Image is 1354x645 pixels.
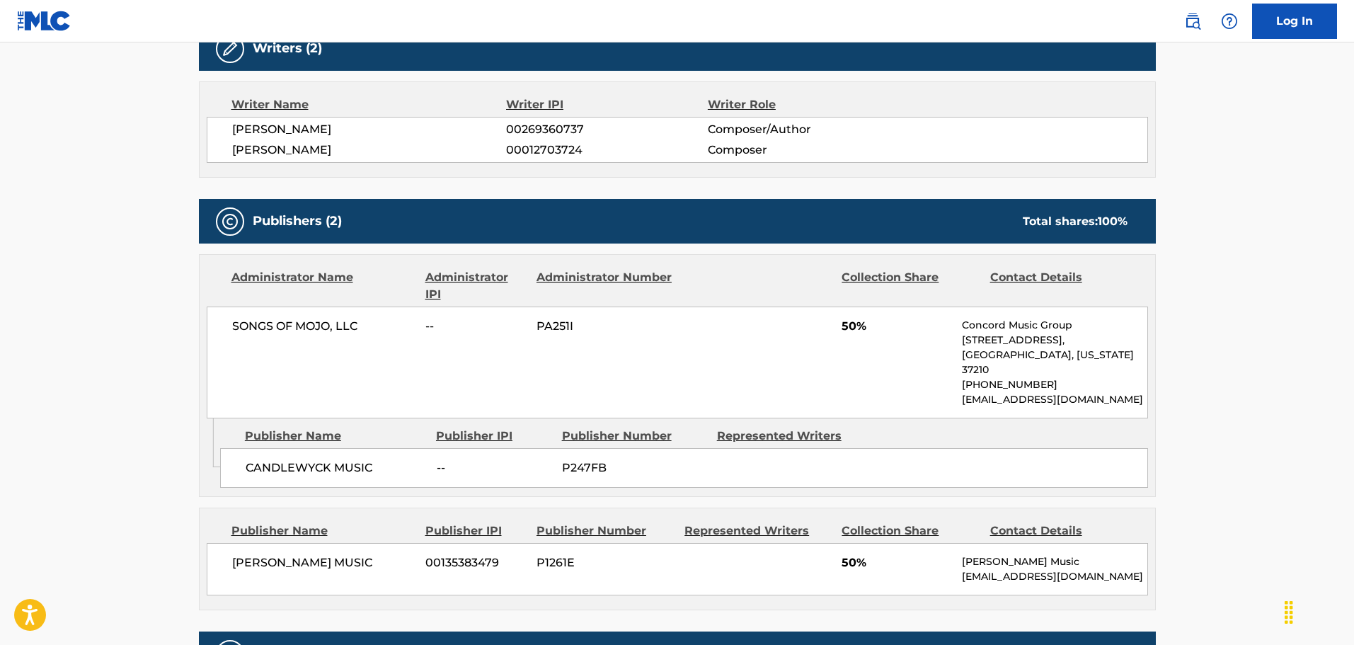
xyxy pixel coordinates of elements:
[562,428,706,445] div: Publisher Number
[436,428,551,445] div: Publisher IPI
[231,523,415,540] div: Publisher Name
[425,269,526,303] div: Administrator IPI
[17,11,71,31] img: MLC Logo
[537,523,674,540] div: Publisher Number
[537,269,674,303] div: Administrator Number
[231,96,507,113] div: Writer Name
[425,318,526,335] span: --
[537,318,674,335] span: PA251I
[684,523,831,540] div: Represented Writers
[231,269,415,303] div: Administrator Name
[962,392,1147,407] p: [EMAIL_ADDRESS][DOMAIN_NAME]
[1184,13,1201,30] img: search
[708,142,891,159] span: Composer
[562,460,706,476] span: P247FB
[506,96,708,113] div: Writer IPI
[842,269,979,303] div: Collection Share
[222,40,239,57] img: Writers
[717,428,861,445] div: Represented Writers
[1283,577,1354,645] iframe: Chat Widget
[232,121,507,138] span: [PERSON_NAME]
[1215,7,1244,35] div: Help
[232,142,507,159] span: [PERSON_NAME]
[842,523,979,540] div: Collection Share
[1178,7,1207,35] a: Public Search
[425,554,526,571] span: 00135383479
[962,569,1147,584] p: [EMAIL_ADDRESS][DOMAIN_NAME]
[962,318,1147,333] p: Concord Music Group
[253,213,342,229] h5: Publishers (2)
[842,554,951,571] span: 50%
[1098,215,1128,228] span: 100 %
[1252,4,1337,39] a: Log In
[1023,213,1128,230] div: Total shares:
[962,377,1147,392] p: [PHONE_NUMBER]
[962,554,1147,569] p: [PERSON_NAME] Music
[842,318,951,335] span: 50%
[962,333,1147,348] p: [STREET_ADDRESS],
[1221,13,1238,30] img: help
[232,554,415,571] span: [PERSON_NAME] MUSIC
[245,428,425,445] div: Publisher Name
[246,460,426,476] span: CANDLEWYCK MUSIC
[506,121,707,138] span: 00269360737
[222,213,239,230] img: Publishers
[425,523,526,540] div: Publisher IPI
[506,142,707,159] span: 00012703724
[232,318,415,335] span: SONGS OF MOJO, LLC
[708,121,891,138] span: Composer/Author
[708,96,891,113] div: Writer Role
[990,269,1128,303] div: Contact Details
[962,348,1147,377] p: [GEOGRAPHIC_DATA], [US_STATE] 37210
[537,554,674,571] span: P1261E
[990,523,1128,540] div: Contact Details
[1278,591,1300,634] div: Drag
[253,40,322,57] h5: Writers (2)
[437,460,551,476] span: --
